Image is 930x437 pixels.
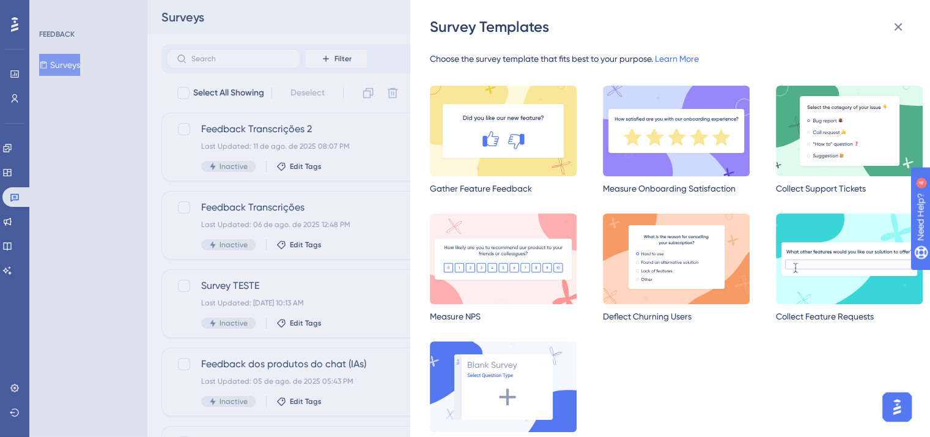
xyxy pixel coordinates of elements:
[776,309,923,324] div: Collect Feature Requests
[655,54,699,64] a: Learn More
[603,214,750,304] img: deflectChurning
[603,181,750,196] div: Measure Onboarding Satisfaction
[603,86,750,176] img: satisfaction
[430,17,913,37] div: Survey Templates
[430,214,577,304] img: nps
[776,181,923,196] div: Collect Support Tickets
[430,181,577,196] div: Gather Feature Feedback
[29,3,76,18] span: Need Help?
[603,309,750,324] div: Deflect Churning Users
[85,6,89,16] div: 4
[879,389,915,425] iframe: UserGuiding AI Assistant Launcher
[430,309,577,324] div: Measure NPS
[776,214,923,304] img: requestFeature
[430,54,653,64] span: Choose the survey template that fits best to your purpose.
[776,86,923,176] img: multipleChoice
[430,342,577,432] img: createScratch
[430,86,577,176] img: gatherFeedback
